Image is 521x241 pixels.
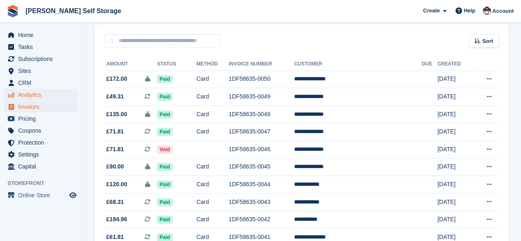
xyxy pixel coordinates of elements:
[106,145,124,154] span: £71.81
[196,58,229,71] th: Method
[18,77,68,89] span: CRM
[437,193,473,211] td: [DATE]
[7,179,82,187] span: Storefront
[157,180,172,189] span: Paid
[229,193,294,211] td: 1DF58635-0043
[157,163,172,171] span: Paid
[196,158,229,176] td: Card
[4,89,78,101] a: menu
[229,211,294,229] td: 1DF58635-0042
[106,110,127,119] span: £135.00
[4,53,78,65] a: menu
[4,190,78,201] a: menu
[18,190,68,201] span: Online Store
[18,137,68,148] span: Protection
[196,123,229,141] td: Card
[106,75,127,83] span: £172.00
[423,7,439,15] span: Create
[18,149,68,160] span: Settings
[157,93,172,101] span: Paid
[157,198,172,206] span: Paid
[18,113,68,124] span: Pricing
[437,141,473,159] td: [DATE]
[437,123,473,141] td: [DATE]
[4,113,78,124] a: menu
[492,7,514,15] span: Account
[106,198,124,206] span: £68.31
[437,105,473,123] td: [DATE]
[18,125,68,136] span: Coupons
[196,193,229,211] td: Card
[7,5,19,17] img: stora-icon-8386f47178a22dfd0bd8f6a31ec36ba5ce8667c1dd55bd0f319d3a0aa187defe.svg
[229,58,294,71] th: Invoice Number
[157,58,196,71] th: Status
[4,125,78,136] a: menu
[106,180,127,189] span: £120.00
[4,29,78,41] a: menu
[229,88,294,106] td: 1DF58635-0049
[157,110,172,119] span: Paid
[157,128,172,136] span: Paid
[18,101,68,112] span: Invoices
[4,41,78,53] a: menu
[196,176,229,194] td: Card
[483,7,491,15] img: Jacob Esser
[4,65,78,77] a: menu
[18,29,68,41] span: Home
[196,88,229,106] td: Card
[106,215,127,224] span: £184.96
[437,211,473,229] td: [DATE]
[482,37,493,45] span: Sort
[229,105,294,123] td: 1DF58635-0048
[106,92,124,101] span: £49.31
[106,127,124,136] span: £71.81
[437,176,473,194] td: [DATE]
[18,65,68,77] span: Sites
[4,77,78,89] a: menu
[22,4,124,18] a: [PERSON_NAME] Self Storage
[437,70,473,88] td: [DATE]
[196,211,229,229] td: Card
[437,158,473,176] td: [DATE]
[464,7,475,15] span: Help
[229,158,294,176] td: 1DF58635-0045
[18,89,68,101] span: Analytics
[437,88,473,106] td: [DATE]
[157,145,172,154] span: Void
[229,141,294,159] td: 1DF58635-0046
[105,58,157,71] th: Amount
[196,105,229,123] td: Card
[157,215,172,224] span: Paid
[294,58,422,71] th: Customer
[106,162,124,171] span: £90.00
[18,161,68,172] span: Capital
[18,53,68,65] span: Subscriptions
[4,149,78,160] a: menu
[229,176,294,194] td: 1DF58635-0044
[229,70,294,88] td: 1DF58635-0050
[157,75,172,83] span: Paid
[4,137,78,148] a: menu
[4,101,78,112] a: menu
[229,123,294,141] td: 1DF58635-0047
[68,190,78,200] a: Preview store
[18,41,68,53] span: Tasks
[4,161,78,172] a: menu
[196,70,229,88] td: Card
[437,58,473,71] th: Created
[422,58,437,71] th: Due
